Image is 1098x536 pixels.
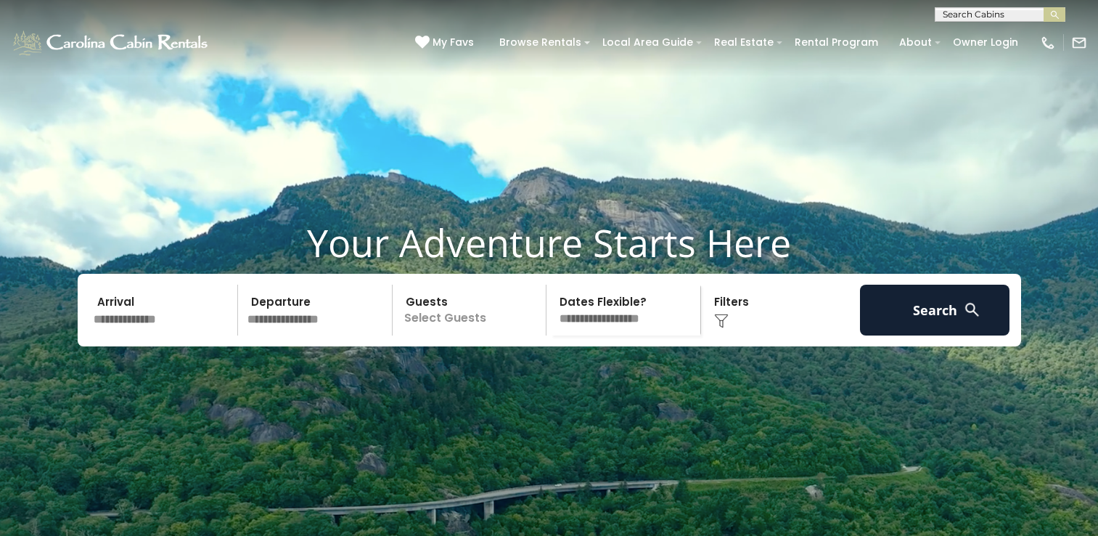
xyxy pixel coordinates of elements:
img: phone-regular-white.png [1040,35,1056,51]
img: search-regular-white.png [963,301,981,319]
h1: Your Adventure Starts Here [11,220,1087,265]
a: Owner Login [946,31,1025,54]
a: Rental Program [787,31,885,54]
a: My Favs [415,35,478,51]
img: White-1-1-2.png [11,28,212,57]
a: About [892,31,939,54]
p: Select Guests [397,285,546,336]
a: Local Area Guide [595,31,700,54]
a: Browse Rentals [492,31,589,54]
a: Real Estate [707,31,781,54]
button: Search [860,285,1010,336]
span: My Favs [433,35,474,50]
img: filter--v1.png [714,314,729,328]
img: mail-regular-white.png [1071,35,1087,51]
